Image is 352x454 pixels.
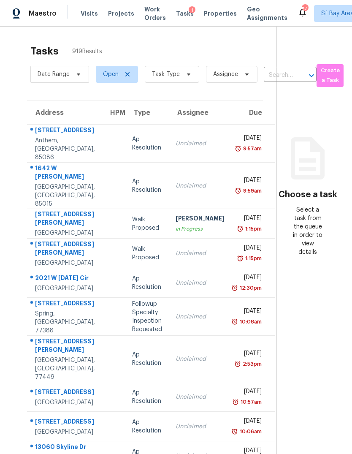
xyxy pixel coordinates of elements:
[35,229,95,237] div: [GEOGRAPHIC_DATA]
[279,190,337,199] h3: Choose a task
[132,245,162,262] div: Walk Proposed
[176,214,225,225] div: [PERSON_NAME]
[302,5,308,14] div: 544
[238,387,262,398] div: [DATE]
[35,259,95,267] div: [GEOGRAPHIC_DATA]
[176,313,225,321] div: Unclaimed
[144,5,166,22] span: Work Orders
[103,70,119,79] span: Open
[176,422,225,431] div: Unclaimed
[35,183,95,208] div: [GEOGRAPHIC_DATA], [GEOGRAPHIC_DATA], 85015
[35,310,95,335] div: Spring, [GEOGRAPHIC_DATA], 77388
[35,210,95,229] div: [STREET_ADDRESS][PERSON_NAME]
[108,9,134,18] span: Projects
[132,215,162,232] div: Walk Proposed
[132,389,162,405] div: Ap Resolution
[176,393,225,401] div: Unclaimed
[176,355,225,363] div: Unclaimed
[27,101,102,125] th: Address
[231,427,238,436] img: Overdue Alarm Icon
[238,134,262,144] div: [DATE]
[238,244,262,254] div: [DATE]
[204,9,237,18] span: Properties
[35,443,95,453] div: 13060 Skyline Dr
[317,64,344,87] button: Create a Task
[247,5,287,22] span: Geo Assignments
[232,398,239,406] img: Overdue Alarm Icon
[176,11,194,16] span: Tasks
[241,360,262,368] div: 2:53pm
[238,318,262,326] div: 10:08am
[176,182,225,190] div: Unclaimed
[237,225,244,233] img: Overdue Alarm Icon
[241,187,262,195] div: 9:59am
[35,428,95,436] div: [GEOGRAPHIC_DATA]
[35,398,95,407] div: [GEOGRAPHIC_DATA]
[238,427,262,436] div: 10:06am
[81,9,98,18] span: Visits
[152,70,180,79] span: Task Type
[176,249,225,258] div: Unclaimed
[264,69,293,82] input: Search by address
[30,47,59,55] h2: Tasks
[189,6,195,15] div: 1
[132,351,162,367] div: Ap Resolution
[35,126,95,136] div: [STREET_ADDRESS]
[35,136,95,162] div: Anthem, [GEOGRAPHIC_DATA], 85086
[132,418,162,435] div: Ap Resolution
[38,70,70,79] span: Date Range
[238,307,262,318] div: [DATE]
[239,398,262,406] div: 10:57am
[35,356,95,381] div: [GEOGRAPHIC_DATA], [GEOGRAPHIC_DATA], 77449
[132,177,162,194] div: Ap Resolution
[176,139,225,148] div: Unclaimed
[238,417,262,427] div: [DATE]
[238,273,262,284] div: [DATE]
[35,337,95,356] div: [STREET_ADDRESS][PERSON_NAME]
[238,284,262,292] div: 12:30pm
[234,360,241,368] img: Overdue Alarm Icon
[169,101,231,125] th: Assignee
[306,70,317,82] button: Open
[176,279,225,287] div: Unclaimed
[237,254,244,263] img: Overdue Alarm Icon
[35,164,95,183] div: 1642 W [PERSON_NAME]
[231,284,238,292] img: Overdue Alarm Icon
[72,47,102,56] span: 919 Results
[132,275,162,291] div: Ap Resolution
[29,9,57,18] span: Maestro
[132,300,162,334] div: Followup Specialty Inspection Requested
[35,240,95,259] div: [STREET_ADDRESS][PERSON_NAME]
[321,66,339,85] span: Create a Task
[176,225,225,233] div: In Progress
[238,176,262,187] div: [DATE]
[292,206,323,256] div: Select a task from the queue in order to view details
[238,214,262,225] div: [DATE]
[35,299,95,310] div: [STREET_ADDRESS]
[102,101,125,125] th: HPM
[35,274,95,284] div: 2021 W [DATE] Cir
[132,135,162,152] div: Ap Resolution
[213,70,238,79] span: Assignee
[125,101,169,125] th: Type
[231,101,275,125] th: Due
[35,417,95,428] div: [STREET_ADDRESS]
[35,388,95,398] div: [STREET_ADDRESS]
[235,187,241,195] img: Overdue Alarm Icon
[241,144,262,153] div: 9:57am
[244,254,262,263] div: 1:15pm
[238,349,262,360] div: [DATE]
[231,318,238,326] img: Overdue Alarm Icon
[35,284,95,293] div: [GEOGRAPHIC_DATA]
[235,144,241,153] img: Overdue Alarm Icon
[244,225,262,233] div: 1:15pm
